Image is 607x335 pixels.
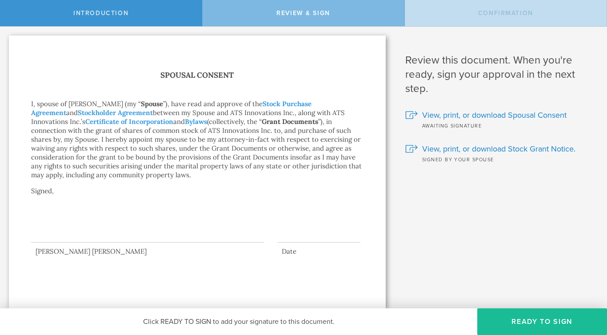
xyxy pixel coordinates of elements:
span: Introduction [73,9,128,17]
p: I, spouse of [PERSON_NAME] (my “ ”), have read and approve of the and between my Spouse and ATS I... [31,100,363,179]
strong: Spouse [141,100,163,108]
span: Confirmation [478,9,533,17]
h1: Spousal Consent [31,69,363,82]
div: Date [277,247,360,256]
span: Click READY TO SIGN to add your signature to this document. [143,317,335,326]
a: Stock Purchase Agreement [31,100,311,117]
div: Awaiting signature [405,121,594,130]
span: View, print, or download Stock Grant Notice. [422,143,575,155]
div: Signed by your spouse [405,155,594,164]
div: [PERSON_NAME] [PERSON_NAME] [31,247,264,256]
span: Review & Sign [276,9,330,17]
p: Signed, [31,187,363,213]
a: Certificate of Incorporation [85,117,173,126]
span: View, print, or download Spousal Consent [422,109,567,121]
h1: Review this document. When you're ready, sign your approval in the next step. [405,53,594,96]
a: Bylaws [185,117,207,126]
button: Ready to Sign [477,308,607,335]
strong: Grant Documents [262,117,318,126]
a: Stockholder Agreement [78,108,153,117]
